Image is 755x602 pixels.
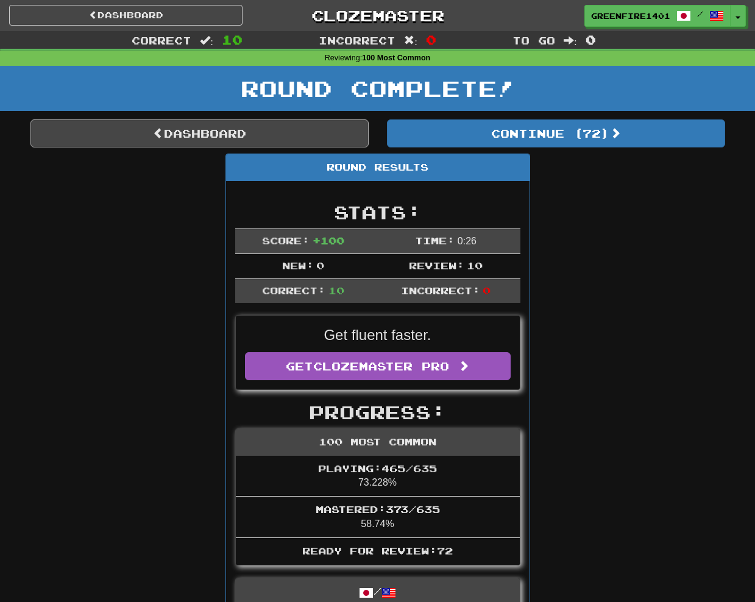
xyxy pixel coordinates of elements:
[426,32,436,47] span: 0
[236,456,520,497] li: 73.228%
[4,76,751,101] h1: Round Complete!
[302,545,453,556] span: Ready for Review: 72
[313,359,449,373] span: Clozemaster Pro
[409,260,464,271] span: Review:
[415,235,455,246] span: Time:
[235,402,520,422] h2: Progress:
[483,285,491,296] span: 0
[235,202,520,222] h2: Stats:
[458,236,477,246] span: 0 : 26
[387,119,725,147] button: Continue (72)
[236,496,520,538] li: 58.74%
[584,5,731,27] a: GreenFire1401 /
[282,260,314,271] span: New:
[132,34,191,46] span: Correct
[318,462,437,474] span: Playing: 465 / 635
[261,5,494,26] a: Clozemaster
[401,285,480,296] span: Incorrect:
[319,34,395,46] span: Incorrect
[222,32,243,47] span: 10
[316,503,440,515] span: Mastered: 373 / 635
[200,35,213,46] span: :
[316,260,324,271] span: 0
[262,285,325,296] span: Correct:
[226,154,530,181] div: Round Results
[9,5,243,26] a: Dashboard
[586,32,596,47] span: 0
[328,285,344,296] span: 10
[697,10,703,18] span: /
[591,10,670,21] span: GreenFire1401
[564,35,577,46] span: :
[313,235,344,246] span: + 100
[512,34,555,46] span: To go
[362,54,430,62] strong: 100 Most Common
[30,119,369,147] a: Dashboard
[467,260,483,271] span: 10
[245,325,511,345] p: Get fluent faster.
[262,235,310,246] span: Score:
[236,429,520,456] div: 100 Most Common
[245,352,511,380] a: GetClozemaster Pro
[404,35,417,46] span: :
